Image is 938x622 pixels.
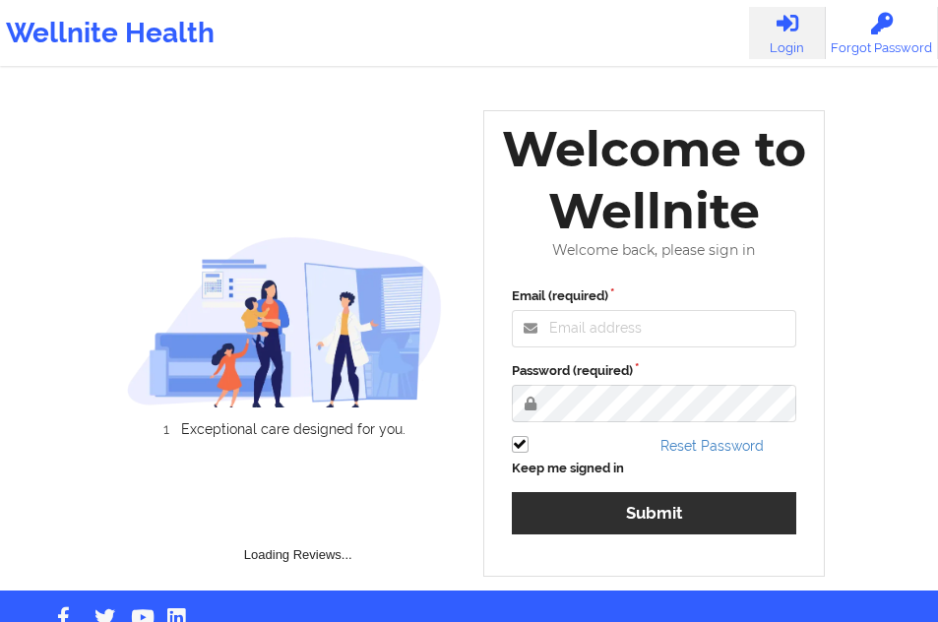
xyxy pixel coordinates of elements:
a: Reset Password [660,438,764,454]
label: Password (required) [512,361,797,381]
img: wellnite-auth-hero_200.c722682e.png [127,236,442,407]
li: Exceptional care designed for you. [145,421,442,437]
label: Keep me signed in [512,459,624,478]
a: Forgot Password [826,7,938,59]
div: Welcome to Wellnite [498,118,811,242]
button: Submit [512,492,797,534]
input: Email address [512,310,797,347]
a: Login [749,7,826,59]
div: Loading Reviews... [127,470,469,565]
label: Email (required) [512,286,797,306]
div: Welcome back, please sign in [498,242,811,259]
